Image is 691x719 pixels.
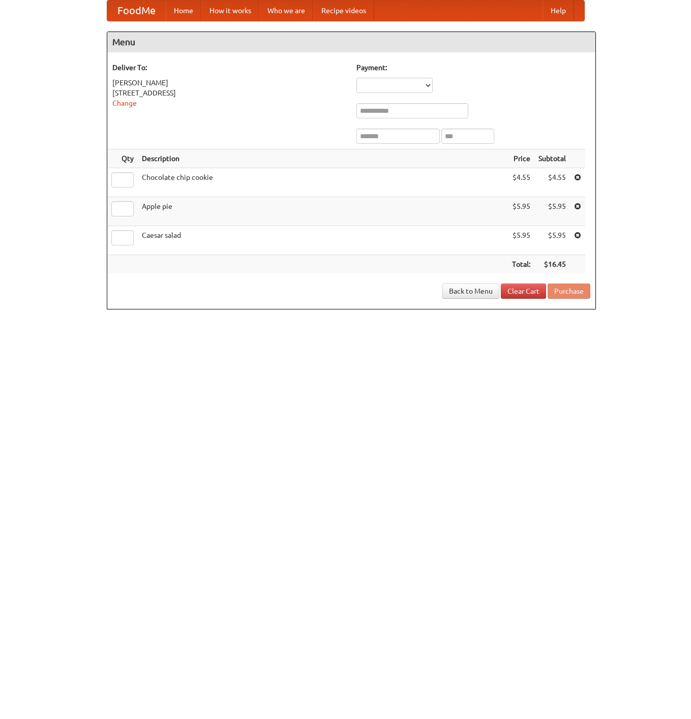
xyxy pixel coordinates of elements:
[112,99,137,107] a: Change
[508,149,534,168] th: Price
[112,88,346,98] div: [STREET_ADDRESS]
[534,149,570,168] th: Subtotal
[508,197,534,226] td: $5.95
[442,284,499,299] a: Back to Menu
[112,78,346,88] div: [PERSON_NAME]
[356,62,590,73] h5: Payment:
[534,255,570,274] th: $16.45
[534,168,570,197] td: $4.55
[534,226,570,255] td: $5.95
[112,62,346,73] h5: Deliver To:
[508,226,534,255] td: $5.95
[107,149,138,168] th: Qty
[107,1,166,21] a: FoodMe
[508,168,534,197] td: $4.55
[201,1,259,21] a: How it works
[501,284,546,299] a: Clear Cart
[107,32,595,52] h4: Menu
[548,284,590,299] button: Purchase
[138,149,508,168] th: Description
[138,197,508,226] td: Apple pie
[138,226,508,255] td: Caesar salad
[166,1,201,21] a: Home
[138,168,508,197] td: Chocolate chip cookie
[259,1,313,21] a: Who we are
[313,1,374,21] a: Recipe videos
[508,255,534,274] th: Total:
[534,197,570,226] td: $5.95
[543,1,574,21] a: Help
